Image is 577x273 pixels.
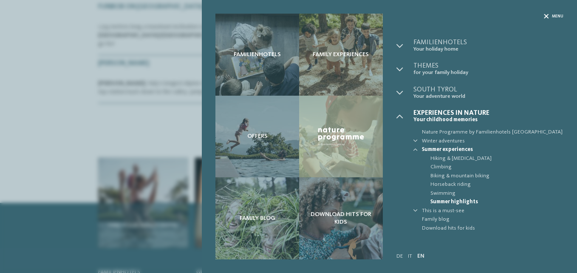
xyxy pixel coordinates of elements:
[430,198,563,206] a: Summer highlights
[215,14,299,96] a: Summer tobogganing – so much fun! Familienhotels
[413,39,563,46] span: Familienhotels
[413,86,563,100] a: South Tyrol Your adventure world
[422,128,563,136] span: Nature Programme by Familienhotels [GEOGRAPHIC_DATA]
[413,86,563,93] span: South Tyrol
[413,215,563,224] a: Family blog
[299,14,383,96] a: Summer tobogganing – so much fun! Family experiences
[417,253,424,259] a: EN
[316,125,366,148] img: Nature Programme
[430,172,563,180] a: Biking & mountain biking
[413,110,563,117] span: Experiences in nature
[234,51,281,58] span: Familienhotels
[422,207,563,215] a: This is a must-see
[247,133,268,140] span: Offers
[299,177,383,259] a: Summer tobogganing – so much fun! Download hits for kids
[422,215,563,224] span: Family blog
[413,69,563,76] span: for your family holiday
[413,46,563,52] span: Your holiday home
[413,93,563,100] span: Your adventure world
[306,211,376,226] span: Download hits for kids
[430,189,563,198] a: Swimming
[422,137,563,145] a: Winter adventures
[430,163,563,171] a: Climbing
[313,51,369,58] span: Family experiences
[413,63,563,69] span: Themes
[422,224,563,233] span: Download hits for kids
[413,224,563,233] a: Download hits for kids
[422,145,563,154] a: Summer experiences
[299,96,383,178] a: Summer tobogganing – so much fun! Nature Programme
[215,96,299,178] a: Summer tobogganing – so much fun! Offers
[430,180,563,189] a: Horseback riding
[215,177,299,259] a: Summer tobogganing – so much fun! Family Blog
[413,39,563,52] a: Familienhotels Your holiday home
[240,215,275,222] span: Family Blog
[408,253,412,259] a: IT
[396,253,403,259] a: DE
[552,14,563,19] span: Menu
[430,154,563,163] a: Hiking & [MEDICAL_DATA]
[413,110,563,123] a: Experiences in nature Your childhood memories
[413,128,563,136] a: Nature Programme by Familienhotels [GEOGRAPHIC_DATA]
[413,117,563,123] span: Your childhood memories
[413,63,563,76] a: Themes for your family holiday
